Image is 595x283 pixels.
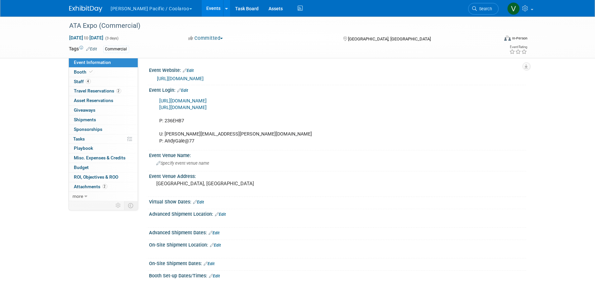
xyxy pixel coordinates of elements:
a: Playbook [69,144,138,153]
a: ROI, Objectives & ROO [69,173,138,182]
a: Giveaways [69,106,138,115]
div: Event Venue Address: [149,171,526,180]
a: Edit [209,274,220,278]
span: Search [477,6,492,11]
td: Toggle Event Tabs [124,201,138,210]
pre: [GEOGRAPHIC_DATA], [GEOGRAPHIC_DATA] [157,181,299,187]
a: Search [468,3,499,15]
a: Shipments [69,115,138,125]
a: Edit [210,243,221,248]
span: Staff [74,79,91,84]
a: Misc. Expenses & Credits [69,153,138,163]
a: Budget [69,163,138,172]
div: Event Website: [149,65,526,74]
span: [GEOGRAPHIC_DATA], [GEOGRAPHIC_DATA] [348,36,431,41]
a: [URL][DOMAIN_NAME] [157,76,204,81]
i: Booth reservation complete [90,70,93,74]
a: Edit [183,68,194,73]
span: 4 [86,79,91,84]
div: On-Site Shipment Location: [149,240,526,249]
span: [DATE] [DATE] [69,35,104,41]
div: Commercial [103,46,129,53]
a: Edit [193,200,204,204]
span: ROI, Objectives & ROO [74,174,119,180]
div: ATA Expo (Commercial) [67,20,489,32]
a: Sponsorships [69,125,138,134]
td: Tags [69,45,97,53]
div: On-Site Shipment Dates: [149,258,526,267]
a: Asset Reservations [69,96,138,105]
span: Asset Reservations [74,98,114,103]
a: Edit [215,212,226,217]
span: Giveaways [74,107,96,113]
a: Edit [86,47,97,51]
div: In-Person [512,36,527,41]
span: Shipments [74,117,96,122]
span: Playbook [74,145,93,151]
a: Travel Reservations2 [69,86,138,96]
img: Vanessa Lowery [507,2,520,15]
div: Event Format [460,34,528,44]
a: more [69,192,138,201]
span: Tasks [74,136,85,141]
span: Booth [74,69,94,75]
span: more [73,194,83,199]
span: Sponsorships [74,127,103,132]
div: Event Venue Name: [149,150,526,159]
button: Committed [186,35,225,42]
div: Virtual Show Dates: [149,197,526,205]
div: Advanced Shipment Dates: [149,228,526,236]
span: 2 [116,88,121,93]
span: Travel Reservations [74,88,121,93]
img: Format-Inperson.png [504,35,511,41]
a: [URL][DOMAIN_NAME] [160,98,207,104]
a: Event Information [69,58,138,67]
div: P: 236EHB7 U: [PERSON_NAME][EMAIL_ADDRESS][PERSON_NAME][DOMAIN_NAME] P: AndyGale@77 [155,94,453,148]
span: to [83,35,90,40]
span: 2 [102,184,107,189]
td: Personalize Event Tab Strip [113,201,124,210]
a: Attachments2 [69,182,138,192]
a: Booth [69,68,138,77]
a: Edit [209,231,220,235]
span: Event Information [74,60,111,65]
div: Booth Set-up Dates/Times: [149,271,526,279]
a: Tasks [69,135,138,144]
span: (3 days) [105,36,119,40]
span: Specify event venue name [157,161,210,166]
span: Budget [74,165,89,170]
a: Edit [177,88,188,93]
span: Misc. Expenses & Credits [74,155,126,160]
a: Staff4 [69,77,138,86]
div: Event Login: [149,85,526,94]
div: Advanced Shipment Location: [149,209,526,218]
span: Attachments [74,184,107,189]
a: Edit [204,261,215,266]
img: ExhibitDay [69,6,102,12]
a: [URL][DOMAIN_NAME] [160,105,207,110]
div: Event Rating [509,45,527,49]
